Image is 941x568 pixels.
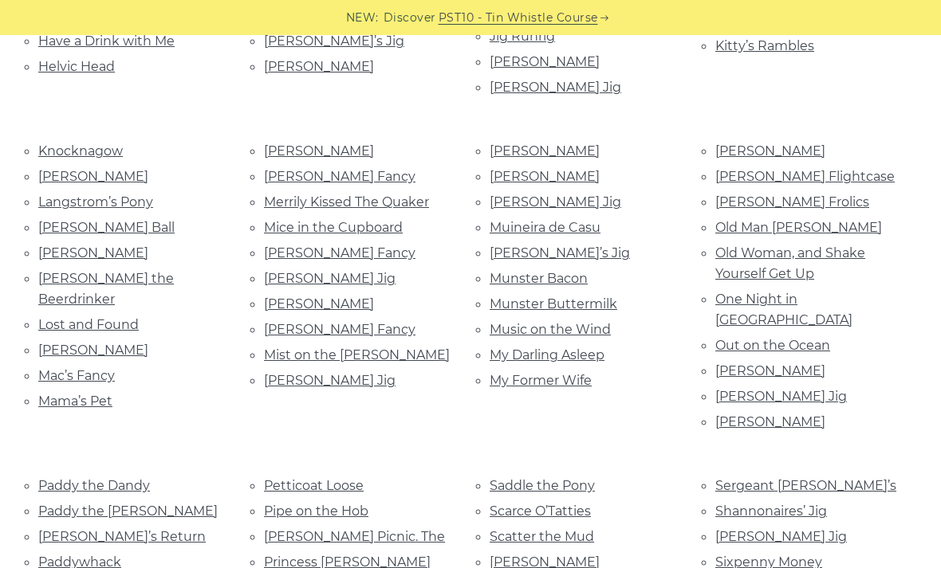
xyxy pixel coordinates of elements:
[38,220,175,235] a: [PERSON_NAME] Ball
[490,80,621,95] a: [PERSON_NAME] Jig
[38,503,218,519] a: Paddy the [PERSON_NAME]
[715,338,830,353] a: Out on the Ocean
[264,347,450,362] a: Mist on the [PERSON_NAME]
[715,389,847,404] a: [PERSON_NAME] Jig
[38,33,175,49] a: Have a Drink with Me
[38,317,139,332] a: Lost and Found
[264,169,415,184] a: [PERSON_NAME] Fancy
[490,503,591,519] a: Scarce O’Tatties
[38,271,174,307] a: [PERSON_NAME] the Beerdrinker
[38,343,148,358] a: [PERSON_NAME]
[38,394,112,409] a: Mama’s Pet
[264,373,396,388] a: [PERSON_NAME] Jig
[264,245,415,260] a: [PERSON_NAME] Fancy
[490,54,600,69] a: [PERSON_NAME]
[490,245,630,260] a: [PERSON_NAME]’s Jig
[715,292,852,327] a: One Night in [GEOGRAPHIC_DATA]
[264,271,396,286] a: [PERSON_NAME] Jig
[715,194,869,210] a: [PERSON_NAME] Frolics
[715,529,847,544] a: [PERSON_NAME] Jig
[264,59,374,74] a: [PERSON_NAME]
[490,347,604,362] a: My Darling Asleep
[490,529,594,544] a: Scatter the Mud
[38,59,115,74] a: Helvic Head
[715,38,814,53] a: Kitty’s Rambles
[264,220,403,235] a: Mice in the Cupboard
[264,503,368,519] a: Pipe on the Hob
[38,194,153,210] a: Langstrom’s Pony
[264,296,374,311] a: [PERSON_NAME]
[264,529,445,544] a: [PERSON_NAME] Picnic. The
[38,143,123,159] a: Knocknagow
[490,143,600,159] a: [PERSON_NAME]
[715,220,882,235] a: Old Man [PERSON_NAME]
[38,478,150,493] a: Paddy the Dandy
[439,9,598,27] a: PST10 - Tin Whistle Course
[490,373,592,388] a: My Former Wife
[38,368,115,383] a: Mac’s Fancy
[38,169,148,184] a: [PERSON_NAME]
[264,33,404,49] a: [PERSON_NAME]’s Jig
[715,414,825,429] a: [PERSON_NAME]
[490,478,595,493] a: Saddle the Pony
[264,194,429,210] a: Merrily Kissed The Quaker
[38,529,206,544] a: [PERSON_NAME]’s Return
[715,143,825,159] a: [PERSON_NAME]
[715,245,865,281] a: Old Woman, and Shake Yourself Get Up
[264,322,415,337] a: [PERSON_NAME] Fancy
[384,9,436,27] span: Discover
[715,503,827,519] a: Shannonaires’ Jig
[264,478,364,493] a: Petticoat Loose
[264,143,374,159] a: [PERSON_NAME]
[715,169,895,184] a: [PERSON_NAME] Flightcase
[715,478,896,493] a: Sergeant [PERSON_NAME]’s
[490,296,617,311] a: Munster Buttermilk
[490,220,600,235] a: Muineira de Casu
[715,363,825,378] a: [PERSON_NAME]
[346,9,379,27] span: NEW:
[490,271,588,286] a: Munster Bacon
[38,245,148,260] a: [PERSON_NAME]
[490,194,621,210] a: [PERSON_NAME] Jig
[490,29,555,44] a: Jig Runrig
[490,169,600,184] a: [PERSON_NAME]
[490,322,611,337] a: Music on the Wind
